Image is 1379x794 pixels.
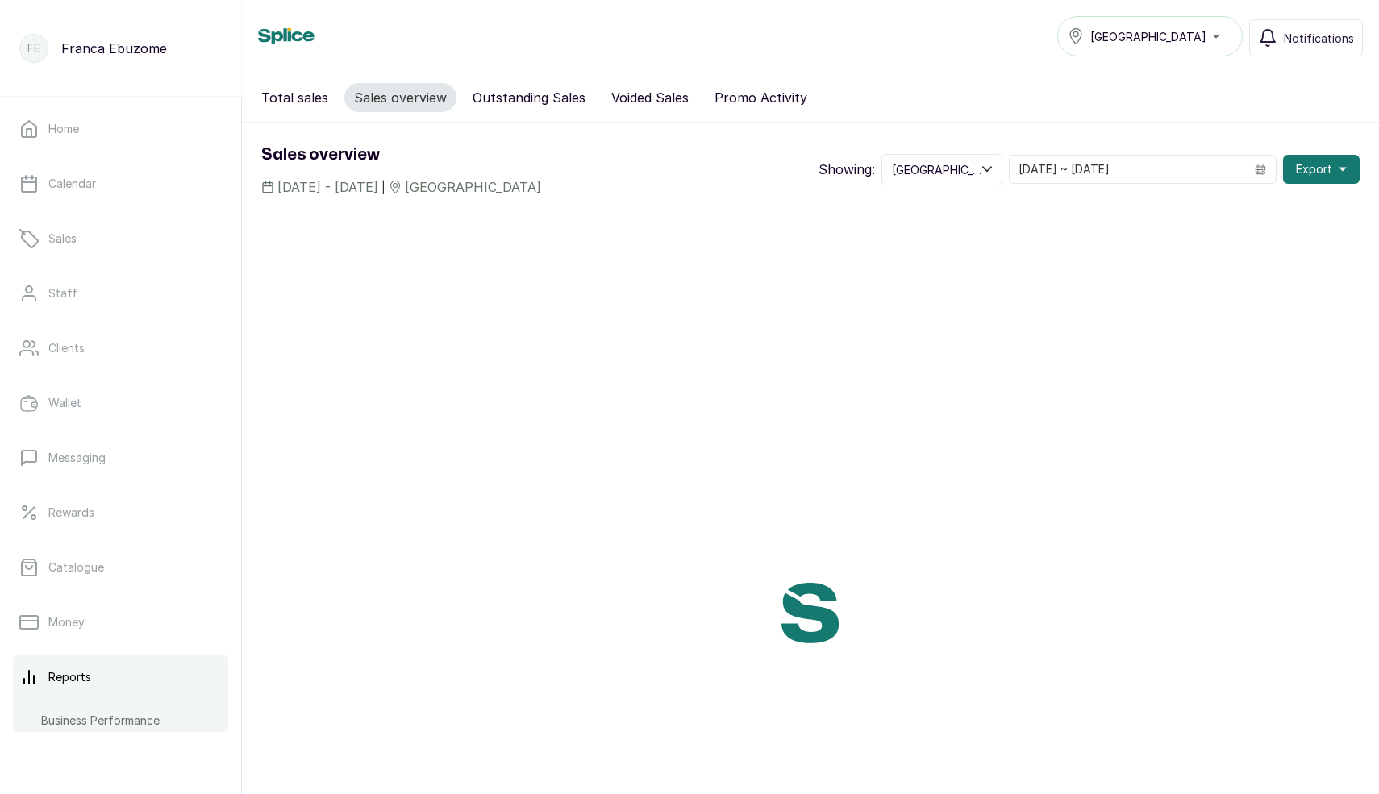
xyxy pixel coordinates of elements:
h1: Sales overview [261,142,541,168]
a: Business Performance [41,706,160,735]
a: Sales [13,216,228,261]
a: Calendar [13,161,228,206]
p: Rewards [48,505,94,521]
a: Wallet [13,380,228,426]
button: [GEOGRAPHIC_DATA] [881,154,1002,185]
button: Notifications [1249,19,1363,56]
p: Sales [48,231,77,247]
p: Wallet [48,395,81,411]
button: Export [1283,155,1360,184]
p: Reports [48,669,91,685]
a: Home [13,106,228,152]
button: Sales overview [344,83,456,112]
a: Money [13,600,228,645]
p: Showing: [819,160,875,179]
p: Calendar [48,176,96,192]
p: Clients [48,340,85,356]
p: FE [27,40,40,56]
button: [GEOGRAPHIC_DATA] [1057,16,1243,56]
p: Staff [48,285,77,301]
button: Voided Sales [602,83,698,112]
a: Rewards [13,490,228,535]
p: Home [48,121,79,137]
span: Export [1296,161,1332,177]
svg: calendar [1255,164,1266,175]
button: Total sales [252,83,338,112]
input: Select date [1010,156,1245,183]
a: Staff [13,271,228,316]
span: [GEOGRAPHIC_DATA] [405,177,541,197]
span: [DATE] - [DATE] [277,177,378,197]
a: Messaging [13,435,228,480]
span: Notifications [1284,30,1354,47]
button: Outstanding Sales [463,83,595,112]
span: [GEOGRAPHIC_DATA] [1090,28,1206,45]
a: Clients [13,326,228,371]
p: Messaging [48,450,106,466]
span: [GEOGRAPHIC_DATA] [892,161,982,178]
a: Reports [13,655,228,700]
a: Catalogue [13,545,228,590]
p: Business Performance [41,713,160,729]
button: Promo Activity [705,83,817,112]
p: Money [48,614,85,630]
p: Catalogue [48,559,104,576]
p: Franca Ebuzome [61,39,167,58]
span: | [381,179,385,196]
